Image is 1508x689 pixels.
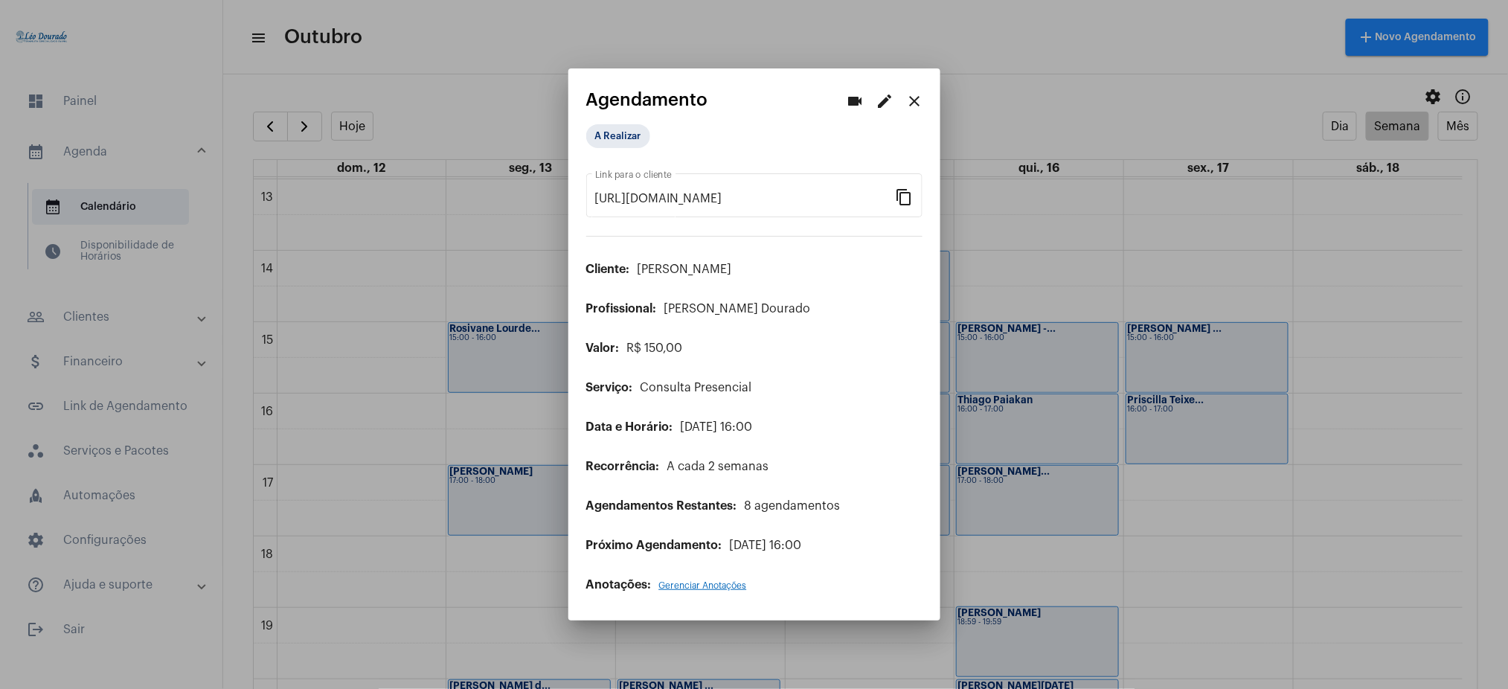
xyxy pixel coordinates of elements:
[896,188,914,205] mat-icon: content_copy
[638,263,732,275] span: [PERSON_NAME]
[586,303,657,315] span: Profissional:
[586,579,652,591] span: Anotações:
[641,382,752,394] span: Consulta Presencial
[627,342,683,354] span: R$ 150,00
[847,92,864,110] mat-icon: videocam
[586,263,630,275] span: Cliente:
[586,124,650,148] mat-chip: A Realizar
[586,342,620,354] span: Valor:
[730,539,802,551] span: [DATE] 16:00
[664,303,811,315] span: [PERSON_NAME] Dourado
[586,539,722,551] span: Próximo Agendamento:
[586,90,708,109] span: Agendamento
[586,421,673,433] span: Data e Horário:
[745,500,841,512] span: 8 agendamentos
[586,461,660,472] span: Recorrência:
[586,382,633,394] span: Serviço:
[667,461,769,472] span: A cada 2 semanas
[906,92,924,110] mat-icon: close
[876,92,894,110] mat-icon: edit
[681,421,753,433] span: [DATE] 16:00
[586,500,737,512] span: Agendamentos Restantes:
[659,581,747,590] span: Gerenciar Anotações
[595,192,896,205] input: Link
